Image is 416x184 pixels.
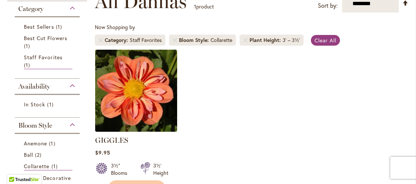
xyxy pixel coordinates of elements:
a: In Stock 1 [24,100,72,108]
a: Clear All [311,35,340,46]
a: Collarette 1 [24,162,72,170]
a: Staff Favorites [24,53,72,69]
span: 1 [49,139,57,147]
span: Best Sellers [24,23,54,30]
span: 1 [56,23,64,31]
span: 1 [194,3,196,10]
a: GIGGLES [95,136,128,145]
iframe: Launch Accessibility Center [6,158,26,178]
a: Anemone 1 [24,139,72,147]
span: Now Shopping by [95,24,135,31]
a: Best Cut Flowers [24,34,72,50]
span: In Stock [24,101,45,108]
span: Bloom Style [179,36,211,44]
span: Availability [18,82,50,91]
span: 1 [47,100,55,108]
a: Remove Bloom Style Collarette [173,38,177,42]
div: Staff Favorites [130,36,162,44]
span: Collarette [24,163,50,170]
span: 1 [24,42,32,50]
div: Collarette [211,36,232,44]
a: Ball 2 [24,151,72,159]
div: 3½" Blooms [111,162,132,177]
span: Clear All [315,37,336,44]
a: Remove Category Staff Favorites [98,38,103,42]
a: GIGGLES [95,126,177,133]
span: 2 [35,151,43,159]
span: $9.95 [95,149,110,156]
span: Staff Favorites [24,54,62,61]
div: 3' – 3½' [283,36,300,44]
span: Category [18,5,43,13]
span: Best Cut Flowers [24,35,67,42]
a: Remove Plant Height 3' – 3½' [243,38,248,42]
span: Category [105,36,130,44]
span: 1 [51,162,60,170]
img: GIGGLES [93,47,179,134]
div: 3½' Height [153,162,168,177]
span: 1 [24,61,32,69]
p: product [194,1,214,13]
span: Formal Decorative [24,174,71,181]
span: Ball [24,151,33,158]
span: Anemone [24,140,47,147]
a: Best Sellers [24,23,72,31]
span: Plant Height [250,36,283,44]
span: Bloom Style [18,121,52,130]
